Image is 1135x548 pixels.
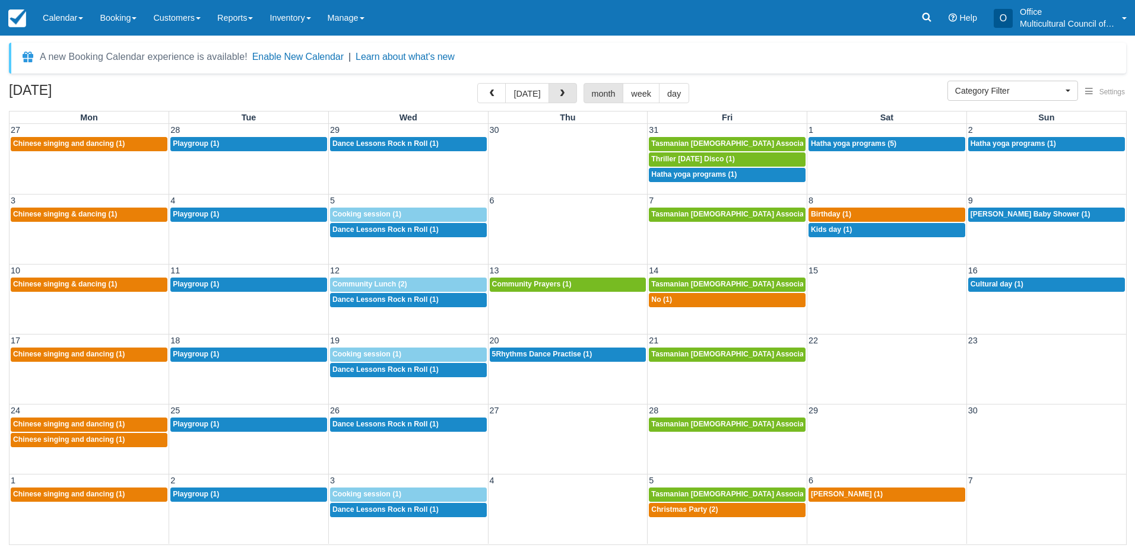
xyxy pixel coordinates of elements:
span: Tasmanian [DEMOGRAPHIC_DATA] Association -Weekly Praying (1) [651,420,886,428]
span: 27 [489,406,500,415]
span: Christmas Party (2) [651,505,718,514]
span: 25 [169,406,181,415]
span: Community Prayers (1) [492,280,572,288]
span: 9 [967,196,974,205]
span: 3 [329,476,336,485]
a: Playgroup (1) [170,488,327,502]
span: Category Filter [955,85,1063,97]
span: Chinese singing and dancing (1) [13,420,125,428]
span: Hatha yoga programs (1) [651,170,737,179]
a: Chinese singing and dancing (1) [11,488,167,502]
span: 28 [648,406,660,415]
span: Kids day (1) [811,225,852,234]
span: Cooking session (1) [332,210,401,218]
a: Community Prayers (1) [490,278,646,292]
button: month [584,83,624,103]
a: Cooking session (1) [330,208,487,222]
a: Learn about what's new [356,52,455,62]
span: Tasmanian [DEMOGRAPHIC_DATA] Association -Weekly Praying (1) [651,210,886,218]
span: 15 [807,266,819,275]
a: Dance Lessons Rock n Roll (1) [330,137,487,151]
a: Chinese singing and dancing (1) [11,433,167,447]
span: 7 [648,196,655,205]
a: Tasmanian [DEMOGRAPHIC_DATA] Association -Weekly Praying (1) [649,488,806,502]
span: Tue [242,113,256,122]
a: Hatha yoga programs (1) [968,137,1125,151]
button: [DATE] [505,83,549,103]
span: Sun [1038,113,1054,122]
a: Kids day (1) [809,223,965,237]
a: Cultural day (1) [968,278,1125,292]
span: 31 [648,125,660,135]
a: Playgroup (1) [170,348,327,362]
span: 2 [169,476,176,485]
a: Chinese singing and dancing (1) [11,418,167,432]
span: 18 [169,336,181,345]
span: 28 [169,125,181,135]
span: 23 [967,336,979,345]
span: Playgroup (1) [173,420,219,428]
span: Playgroup (1) [173,280,219,288]
span: 5Rhythms Dance Practise (1) [492,350,592,358]
span: Tasmanian [DEMOGRAPHIC_DATA] Association -Weekly Praying (1) [651,280,886,288]
a: Playgroup (1) [170,278,327,292]
span: Chinese singing & dancing (1) [13,210,117,218]
span: Dance Lessons Rock n Roll (1) [332,295,439,304]
span: Dance Lessons Rock n Roll (1) [332,225,439,234]
span: Community Lunch (2) [332,280,407,288]
span: Hatha yoga programs (5) [811,139,896,148]
span: Playgroup (1) [173,210,219,218]
span: 13 [489,266,500,275]
span: 5 [648,476,655,485]
span: 11 [169,266,181,275]
span: 21 [648,336,660,345]
a: 5Rhythms Dance Practise (1) [490,348,646,362]
a: [PERSON_NAME] (1) [809,488,965,502]
span: 6 [807,476,814,485]
span: 30 [489,125,500,135]
span: Thu [560,113,575,122]
a: Dance Lessons Rock n Roll (1) [330,503,487,517]
span: 3 [9,196,17,205]
button: Category Filter [947,81,1078,101]
a: Tasmanian [DEMOGRAPHIC_DATA] Association -Weekly Praying (1) [649,137,806,151]
a: Cooking session (1) [330,348,487,362]
span: 4 [169,196,176,205]
span: 30 [967,406,979,415]
span: 2 [967,125,974,135]
span: Sat [880,113,893,122]
span: 6 [489,196,496,205]
i: Help [949,14,957,22]
span: Chinese singing & dancing (1) [13,280,117,288]
a: Chinese singing & dancing (1) [11,278,167,292]
span: Tasmanian [DEMOGRAPHIC_DATA] Association -Weekly Praying (1) [651,350,886,358]
p: Office [1020,6,1115,18]
a: Playgroup (1) [170,208,327,222]
div: O [994,9,1013,28]
span: 20 [489,336,500,345]
a: Birthday (1) [809,208,965,222]
span: Playgroup (1) [173,350,219,358]
button: Enable New Calendar [252,51,344,63]
a: No (1) [649,293,806,307]
a: Tasmanian [DEMOGRAPHIC_DATA] Association -Weekly Praying (1) [649,418,806,432]
a: Thriller [DATE] Disco (1) [649,152,806,167]
span: Thriller [DATE] Disco (1) [651,155,734,163]
a: Playgroup (1) [170,418,327,432]
span: Hatha yoga programs (1) [971,139,1056,148]
span: Dance Lessons Rock n Roll (1) [332,420,439,428]
img: checkfront-main-nav-mini-logo.png [8,9,26,27]
span: 4 [489,476,496,485]
a: Playgroup (1) [170,137,327,151]
a: Christmas Party (2) [649,503,806,517]
p: Multicultural Council of [GEOGRAPHIC_DATA] [1020,18,1115,30]
span: 22 [807,336,819,345]
a: Chinese singing and dancing (1) [11,137,167,151]
span: Cooking session (1) [332,490,401,498]
button: Settings [1078,84,1132,101]
span: Dance Lessons Rock n Roll (1) [332,505,439,514]
a: Tasmanian [DEMOGRAPHIC_DATA] Association -Weekly Praying (1) [649,278,806,292]
a: Dance Lessons Rock n Roll (1) [330,293,487,307]
button: day [659,83,689,103]
a: Tasmanian [DEMOGRAPHIC_DATA] Association -Weekly Praying (1) [649,348,806,362]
